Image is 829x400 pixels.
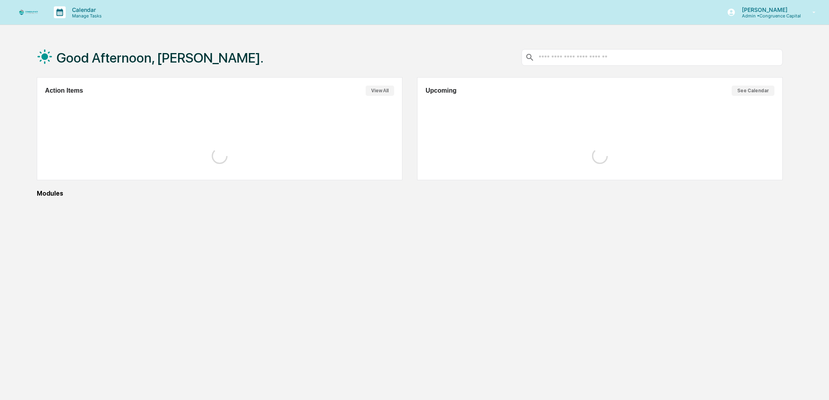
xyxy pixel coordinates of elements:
[57,50,264,66] h1: Good Afternoon, [PERSON_NAME].
[66,6,106,13] p: Calendar
[66,13,106,19] p: Manage Tasks
[37,190,783,197] div: Modules
[45,87,83,94] h2: Action Items
[366,86,394,96] button: View All
[19,10,38,15] img: logo
[425,87,456,94] h2: Upcoming
[736,6,801,13] p: [PERSON_NAME]
[736,13,801,19] p: Admin • Congruence Capital
[732,86,774,96] button: See Calendar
